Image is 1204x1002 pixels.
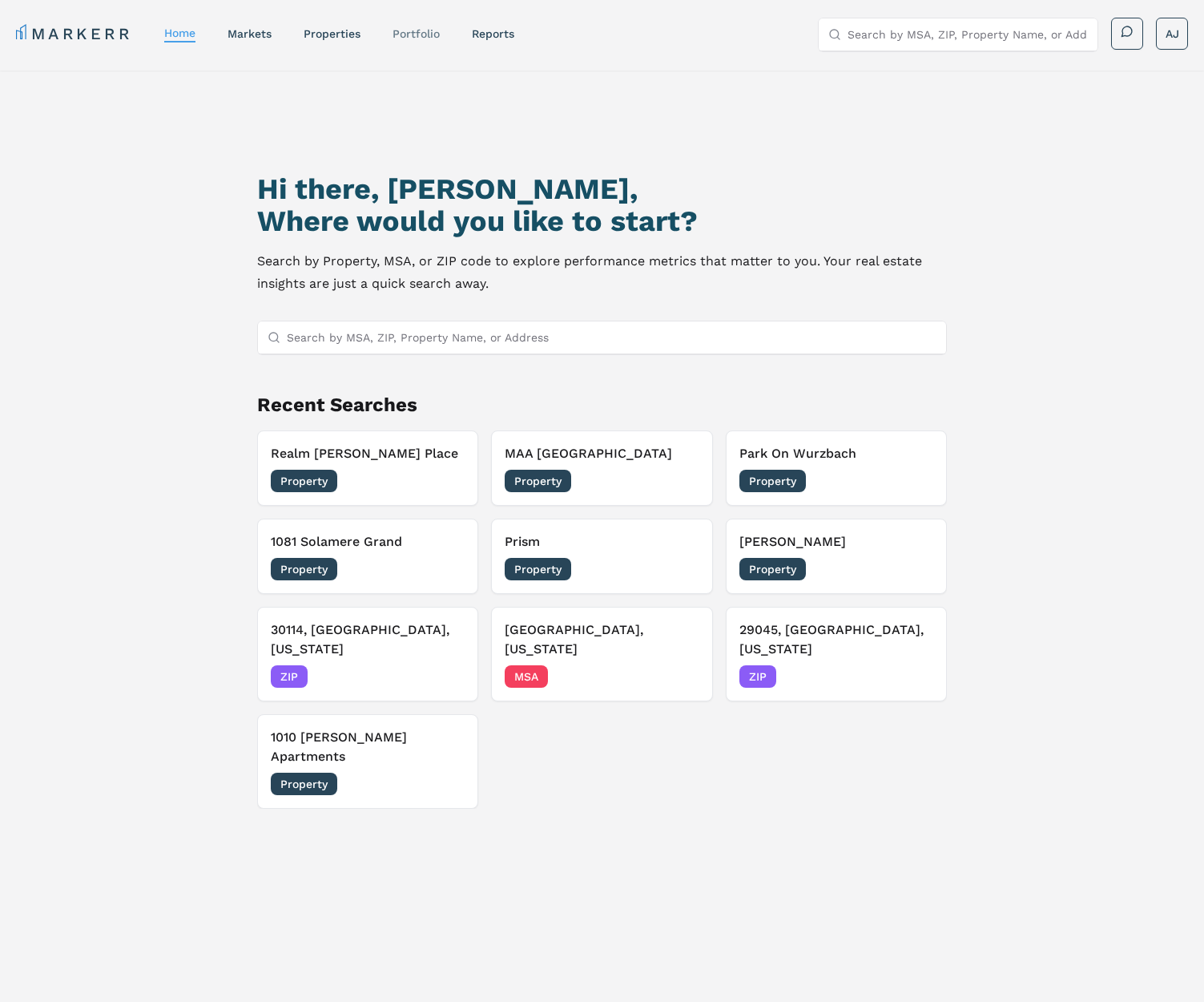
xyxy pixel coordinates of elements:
[505,532,699,552] h3: Prism
[739,558,806,580] span: Property
[491,430,712,506] button: MAA [GEOGRAPHIC_DATA]Property[DATE]
[16,22,132,45] a: MARKERR
[271,558,337,580] span: Property
[505,444,699,463] h3: MAA [GEOGRAPHIC_DATA]
[257,173,946,205] h1: Hi there, [PERSON_NAME],
[505,620,699,659] h3: [GEOGRAPHIC_DATA], [US_STATE]
[848,18,1088,51] input: Search by MSA, ZIP, Property Name, or Address
[1156,18,1188,50] button: AJ
[726,519,947,594] button: [PERSON_NAME]Property[DATE]
[491,519,712,594] button: PrismProperty[DATE]
[739,665,776,688] span: ZIP
[304,27,360,40] a: properties
[726,430,947,506] button: Park On WurzbachProperty[DATE]
[271,728,465,766] h3: 1010 [PERSON_NAME] Apartments
[271,665,308,688] span: ZIP
[663,669,699,685] span: [DATE]
[257,430,478,506] button: Realm [PERSON_NAME] PlaceProperty[DATE]
[287,321,936,354] input: Search by MSA, ZIP, Property Name, or Address
[228,27,272,40] a: markets
[257,714,478,809] button: 1010 [PERSON_NAME] ApartmentsProperty[DATE]
[491,607,712,701] button: [GEOGRAPHIC_DATA], [US_STATE]MSA[DATE]
[257,392,946,418] h2: Recent Searches
[271,532,465,552] h3: 1081 Solamere Grand
[429,561,465,577] span: [DATE]
[739,470,806,492] span: Property
[472,27,514,40] a: reports
[1166,26,1179,42] span: AJ
[897,473,933,489] span: [DATE]
[505,665,548,688] span: MSA
[257,250,946,295] p: Search by Property, MSA, or ZIP code to explore performance metrics that matter to you. Your real...
[271,620,465,659] h3: 30114, [GEOGRAPHIC_DATA], [US_STATE]
[897,669,933,685] span: [DATE]
[726,607,947,701] button: 29045, [GEOGRAPHIC_DATA], [US_STATE]ZIP[DATE]
[429,473,465,489] span: [DATE]
[663,473,699,489] span: [DATE]
[897,561,933,577] span: [DATE]
[505,558,571,580] span: Property
[271,773,337,795] span: Property
[257,519,478,594] button: 1081 Solamere GrandProperty[DATE]
[271,444,465,463] h3: Realm [PERSON_NAME] Place
[257,607,478,701] button: 30114, [GEOGRAPHIC_DATA], [US_STATE]ZIP[DATE]
[257,205,946,237] h2: Where would you like to start?
[429,669,465,685] span: [DATE]
[393,27,440,40] a: Portfolio
[739,620,933,659] h3: 29045, [GEOGRAPHIC_DATA], [US_STATE]
[739,444,933,463] h3: Park On Wurzbach
[164,26,195,39] a: home
[505,470,571,492] span: Property
[429,776,465,792] span: [DATE]
[663,561,699,577] span: [DATE]
[271,470,337,492] span: Property
[739,532,933,552] h3: [PERSON_NAME]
